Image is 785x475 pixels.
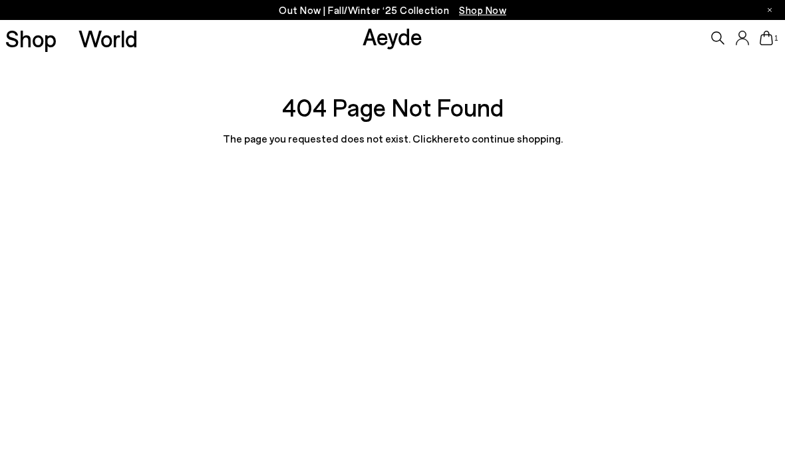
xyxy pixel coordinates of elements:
p: The page you requested does not exist. Click to continue shopping. [213,130,572,147]
a: Aeyde [363,22,422,50]
a: Shop [5,27,57,50]
span: Navigate to /collections/new-in [459,4,506,16]
a: 1 [760,31,773,45]
h2: 404 Page Not Found [213,90,572,125]
span: 1 [773,35,780,42]
a: here [437,132,459,145]
p: Out Now | Fall/Winter ‘25 Collection [279,2,506,19]
a: World [78,27,138,50]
